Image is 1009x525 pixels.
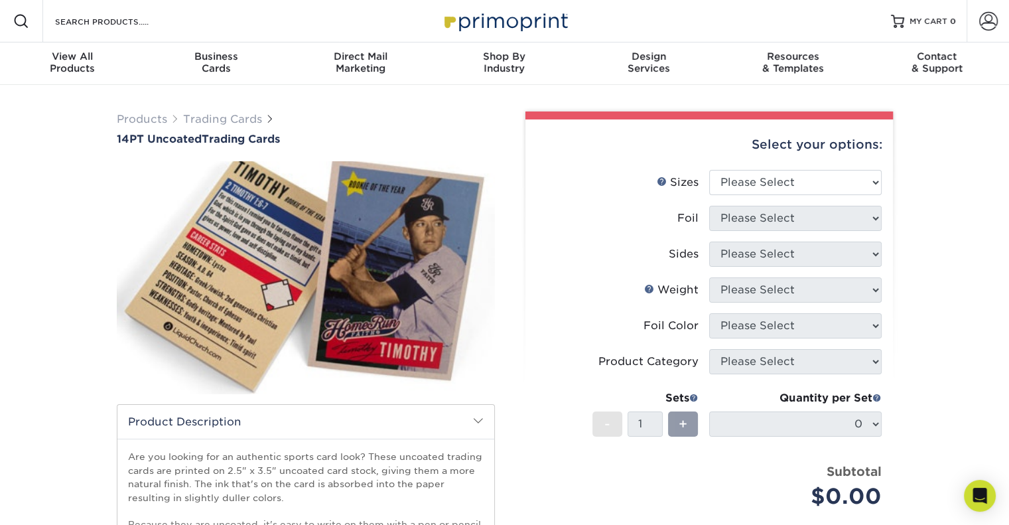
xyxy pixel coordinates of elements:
div: & Support [865,50,1009,74]
strong: Subtotal [827,464,882,479]
span: Resources [720,50,864,62]
h2: Product Description [117,405,494,439]
img: 14PT Uncoated 01 [117,147,495,408]
span: 0 [950,17,956,26]
div: Open Intercom Messenger [964,480,996,512]
a: Resources& Templates [720,42,864,85]
div: Quantity per Set [709,390,882,406]
div: Services [576,50,720,74]
a: Direct MailMarketing [289,42,433,85]
a: Shop ByIndustry [433,42,576,85]
input: SEARCH PRODUCTS..... [54,13,183,29]
div: Foil [677,210,699,226]
span: 14PT Uncoated [117,133,202,145]
img: Primoprint [438,7,571,35]
a: Trading Cards [183,113,262,125]
div: Foil Color [643,318,699,334]
div: Industry [433,50,576,74]
span: Business [144,50,288,62]
div: Sides [669,246,699,262]
a: Products [117,113,167,125]
h1: Trading Cards [117,133,495,145]
div: Marketing [289,50,433,74]
span: Design [576,50,720,62]
div: & Templates [720,50,864,74]
a: 14PT UncoatedTrading Cards [117,133,495,145]
a: BusinessCards [144,42,288,85]
span: Direct Mail [289,50,433,62]
span: Contact [865,50,1009,62]
span: - [604,414,610,434]
iframe: Google Customer Reviews [3,485,113,520]
span: + [679,414,687,434]
span: Shop By [433,50,576,62]
div: Sets [592,390,699,406]
a: Contact& Support [865,42,1009,85]
div: Weight [644,282,699,298]
a: DesignServices [576,42,720,85]
div: $0.00 [719,481,882,512]
div: Product Category [598,354,699,370]
div: Sizes [657,175,699,190]
span: MY CART [909,16,947,27]
div: Cards [144,50,288,74]
div: Select your options: [536,119,882,170]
